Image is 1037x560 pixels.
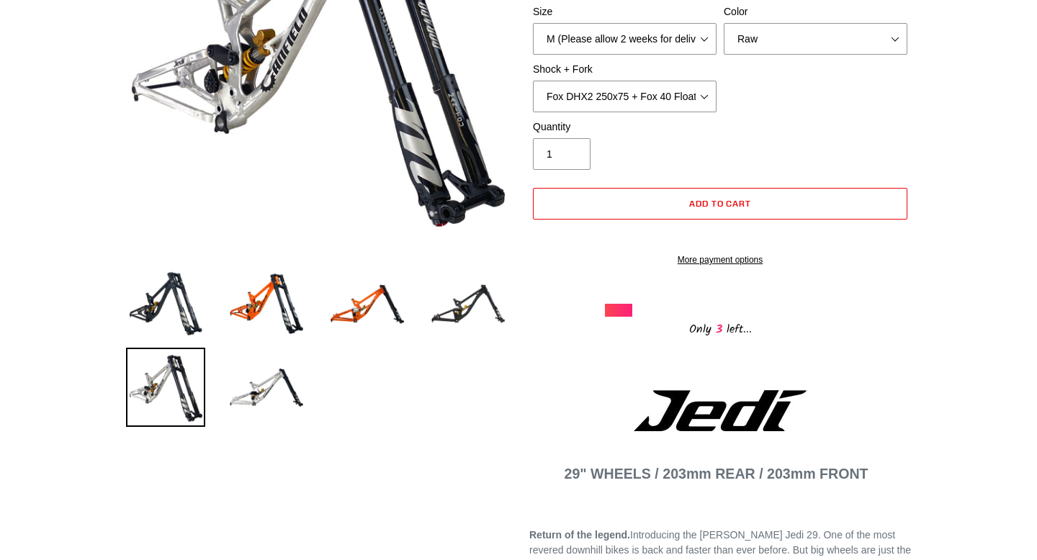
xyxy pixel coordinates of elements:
[227,348,306,427] img: Load image into Gallery viewer, JEDI 29 - Frame, Shock + Fork
[126,264,205,343] img: Load image into Gallery viewer, JEDI 29 - Frame, Shock + Fork
[533,62,717,77] label: Shock + Fork
[605,317,835,339] div: Only left...
[565,466,868,482] span: 29" WHEELS / 203mm REAR / 203mm FRONT
[533,188,907,220] button: Add to cart
[126,348,205,427] img: Load image into Gallery viewer, JEDI 29 - Frame, Shock + Fork
[328,264,407,343] img: Load image into Gallery viewer, JEDI 29 - Frame, Shock + Fork
[689,198,752,209] span: Add to cart
[227,264,306,343] img: Load image into Gallery viewer, JEDI 29 - Frame, Shock + Fork
[533,119,717,135] label: Quantity
[428,264,508,343] img: Load image into Gallery viewer, JEDI 29 - Frame, Shock + Fork
[533,4,717,19] label: Size
[529,529,630,541] b: Return of the legend.
[533,253,907,266] a: More payment options
[711,320,727,338] span: 3
[724,4,907,19] label: Color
